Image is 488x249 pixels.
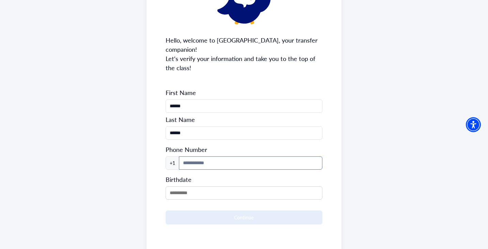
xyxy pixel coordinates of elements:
label: Phone Number [166,145,207,154]
span: First Name [166,89,323,97]
span: Last Name [166,115,323,124]
input: Phone Number [166,99,323,113]
span: Birthdate [166,175,192,184]
span: +1 [166,156,179,170]
input: Phone Number [166,126,323,140]
div: Accessibility Menu [466,117,481,132]
span: Hello, welcome to [GEOGRAPHIC_DATA], your transfer companion! Let's verify your information and t... [166,35,323,72]
input: MM/DD/YYYY [166,186,323,200]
